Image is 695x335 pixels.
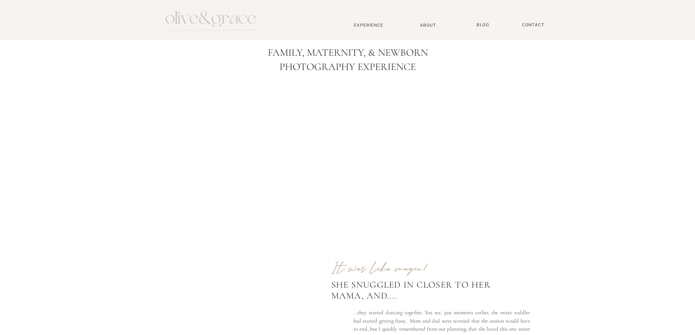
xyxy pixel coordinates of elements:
[417,23,439,27] a: About
[519,22,548,28] a: Contact
[331,260,428,277] b: It was like magic!
[182,47,514,59] h1: Family, Maternity, & Newborn
[269,61,427,79] p: Photography Experience
[331,279,525,313] div: She snuggled in closer to her mama, and....
[345,23,393,28] a: Experience
[474,22,492,28] a: BLOG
